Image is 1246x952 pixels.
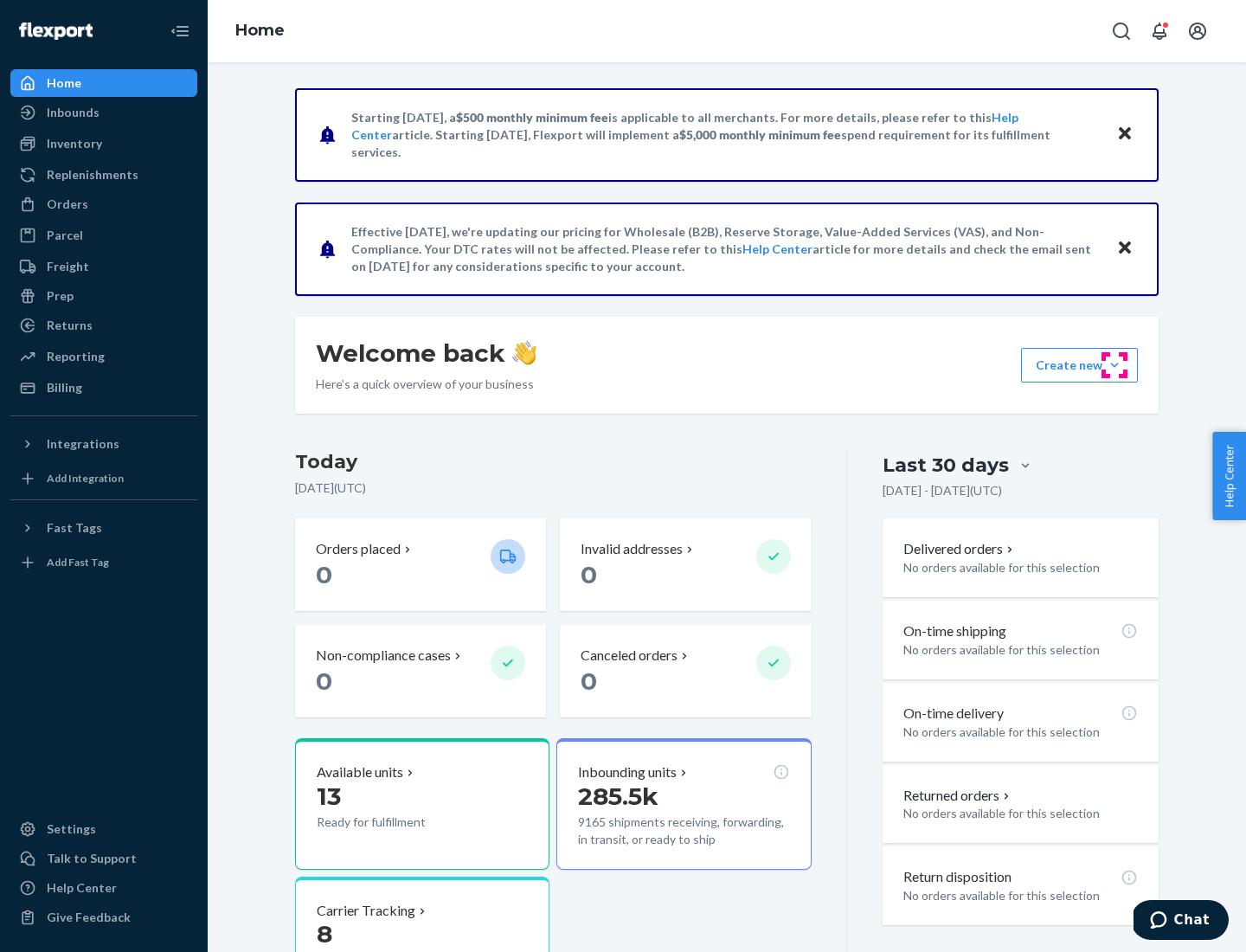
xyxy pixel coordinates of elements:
p: Non-compliance cases [316,646,451,666]
span: 0 [581,666,597,696]
button: Talk to Support [10,845,197,872]
div: Reporting [47,348,105,365]
a: Home [235,21,285,40]
a: Help Center [10,874,197,902]
p: Orders placed [316,539,401,559]
button: Close [1114,122,1136,147]
p: On-time shipping [903,621,1006,641]
button: Open Search Box [1104,14,1139,48]
p: [DATE] - [DATE] ( UTC ) [883,482,1002,499]
ol: breadcrumbs [222,6,299,56]
div: Inbounds [47,104,100,121]
p: No orders available for this selection [903,887,1138,904]
p: Here’s a quick overview of your business [316,376,536,393]
div: Help Center [47,879,117,897]
p: Canceled orders [581,646,678,666]
div: Add Integration [47,471,124,486]
span: 13 [317,782,341,811]
a: Add Integration [10,465,197,492]
a: Reporting [10,343,197,370]
a: Freight [10,253,197,280]
button: Non-compliance cases 0 [295,625,546,717]
p: Inbounding units [578,762,677,782]
div: Freight [47,258,89,275]
a: Help Center [742,241,812,256]
div: Add Fast Tag [47,555,109,569]
a: Add Fast Tag [10,549,197,576]
div: Billing [47,379,82,396]
p: No orders available for this selection [903,559,1138,576]
div: Integrations [47,435,119,453]
button: Close [1114,236,1136,261]
button: Open notifications [1142,14,1177,48]
div: Parcel [47,227,83,244]
div: Home [47,74,81,92]
div: Orders [47,196,88,213]
span: 0 [316,666,332,696]
button: Canceled orders 0 [560,625,811,717]
button: Invalid addresses 0 [560,518,811,611]
p: Return disposition [903,867,1012,887]
a: Orders [10,190,197,218]
p: [DATE] ( UTC ) [295,479,812,497]
h3: Today [295,448,812,476]
div: Prep [47,287,74,305]
button: Close Navigation [163,14,197,48]
p: On-time delivery [903,704,1004,724]
span: $500 monthly minimum fee [456,110,608,125]
button: Available units13Ready for fulfillment [295,738,549,870]
a: Replenishments [10,161,197,189]
div: Fast Tags [47,519,102,537]
span: 8 [317,919,332,949]
a: Home [10,69,197,97]
h1: Welcome back [316,338,536,369]
p: Starting [DATE], a is applicable to all merchants. For more details, please refer to this article... [351,109,1100,161]
iframe: Opens a widget where you can chat to one of our agents [1134,900,1229,943]
a: Returns [10,312,197,339]
a: Billing [10,374,197,402]
button: Orders placed 0 [295,518,546,611]
span: 0 [581,560,597,589]
button: Fast Tags [10,514,197,542]
button: Help Center [1212,432,1246,520]
a: Parcel [10,222,197,249]
button: Open account menu [1180,14,1215,48]
p: No orders available for this selection [903,805,1138,822]
a: Inventory [10,130,197,158]
a: Settings [10,815,197,843]
p: Ready for fulfillment [317,814,477,831]
button: Create new [1021,348,1138,383]
span: $5,000 monthly minimum fee [679,127,841,142]
p: Invalid addresses [581,539,683,559]
div: Settings [47,820,96,838]
p: Effective [DATE], we're updating our pricing for Wholesale (B2B), Reserve Storage, Value-Added Se... [351,223,1100,275]
span: 285.5k [578,782,658,811]
p: No orders available for this selection [903,641,1138,659]
a: Prep [10,282,197,310]
div: Replenishments [47,166,138,183]
button: Returned orders [903,786,1013,806]
button: Give Feedback [10,904,197,931]
p: Carrier Tracking [317,901,415,921]
button: Integrations [10,430,197,458]
p: 9165 shipments receiving, forwarding, in transit, or ready to ship [578,814,789,848]
img: Flexport logo [19,23,93,40]
p: Available units [317,762,403,782]
img: hand-wave emoji [512,341,536,365]
button: Inbounding units285.5k9165 shipments receiving, forwarding, in transit, or ready to ship [556,738,811,870]
div: Last 30 days [883,452,1009,479]
div: Inventory [47,135,102,152]
div: Talk to Support [47,850,137,867]
button: Delivered orders [903,539,1017,559]
p: No orders available for this selection [903,724,1138,741]
span: 0 [316,560,332,589]
div: Returns [47,317,93,334]
a: Inbounds [10,99,197,126]
div: Give Feedback [47,909,131,926]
